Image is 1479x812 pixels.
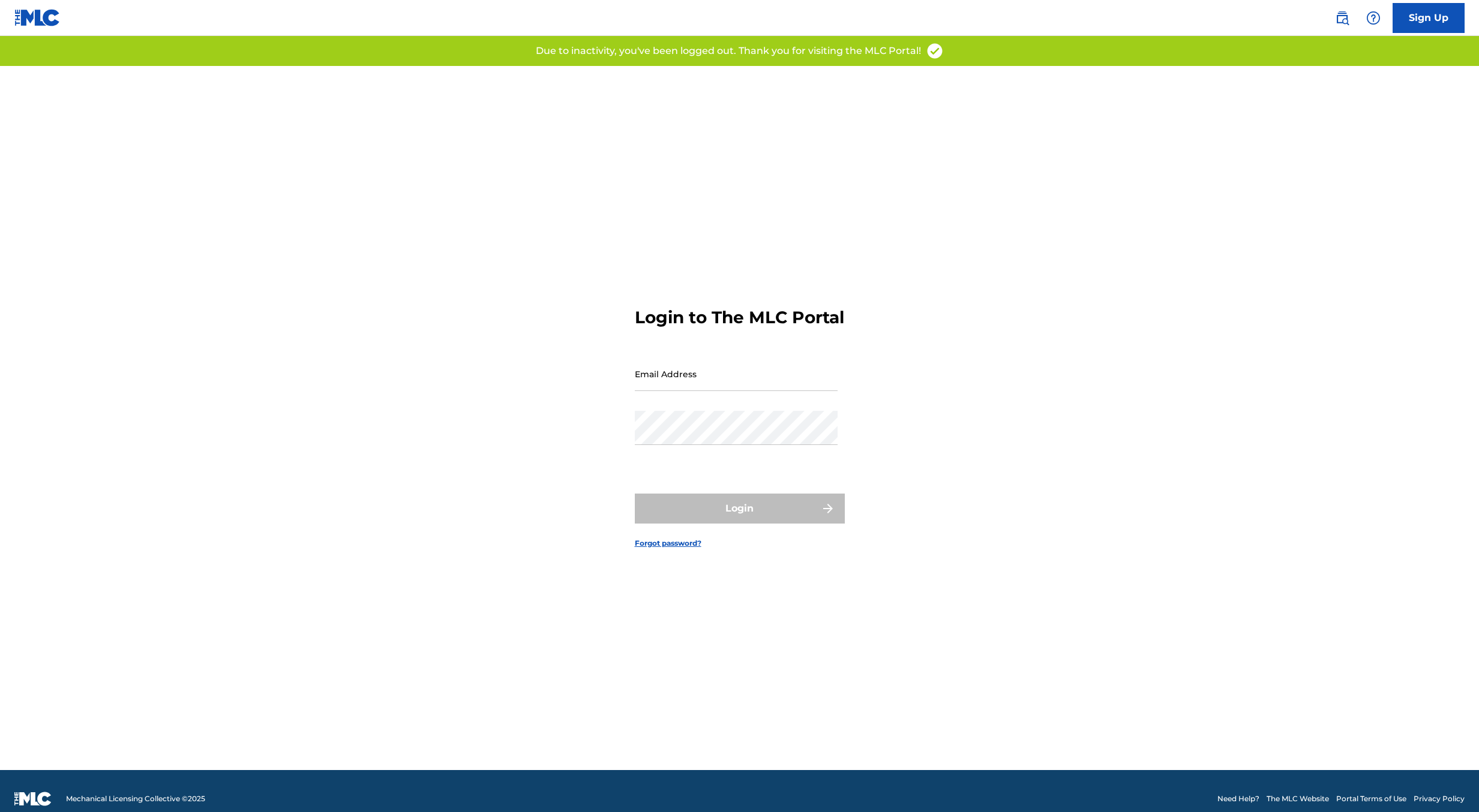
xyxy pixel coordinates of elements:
a: The MLC Website [1267,793,1329,804]
p: Due to inactivity, you've been logged out. Thank you for visiting the MLC Portal! [536,44,921,58]
img: search [1335,11,1349,25]
a: Public Search [1330,6,1354,30]
a: Sign Up [1393,3,1465,33]
a: Privacy Policy [1414,793,1465,804]
img: MLC Logo [14,9,61,26]
span: Mechanical Licensing Collective © 2025 [66,793,205,804]
a: Forgot password? [635,538,701,549]
div: Help [1361,6,1385,30]
h3: Login to The MLC Portal [635,307,844,328]
img: logo [14,792,52,806]
img: access [926,42,944,60]
a: Portal Terms of Use [1336,793,1406,804]
img: help [1366,11,1381,25]
a: Need Help? [1217,793,1259,804]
